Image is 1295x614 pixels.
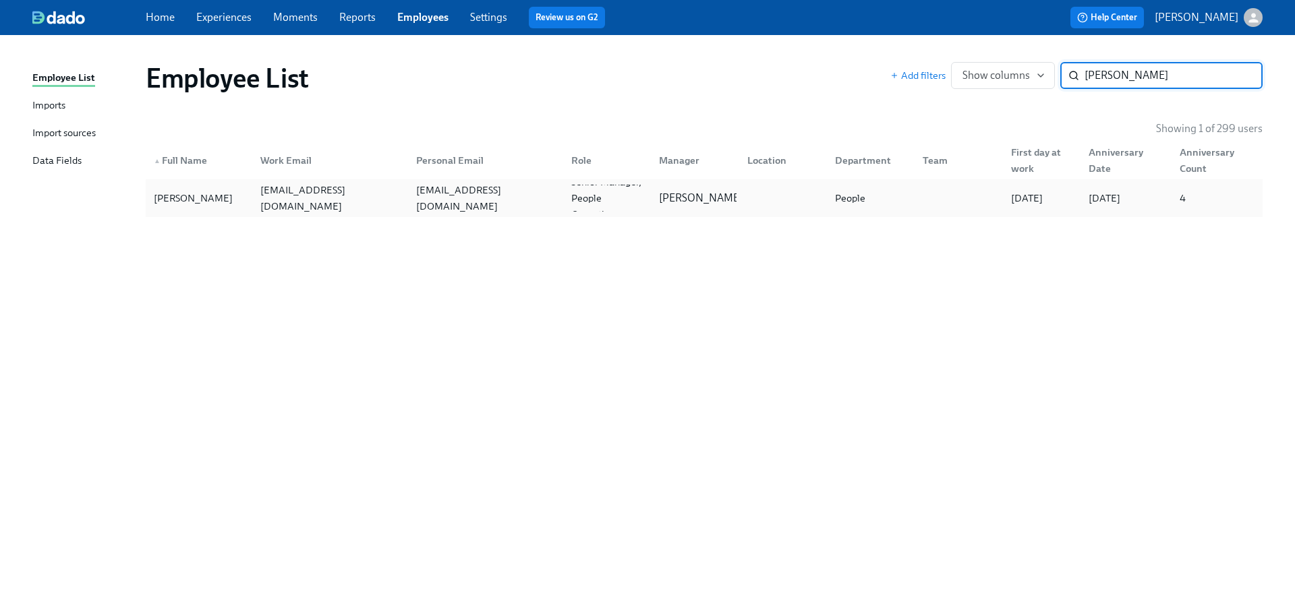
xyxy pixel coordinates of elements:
[339,11,376,24] a: Reports
[566,152,648,168] div: Role
[32,70,95,87] div: Employee List
[951,62,1055,89] button: Show columns
[1078,147,1169,174] div: Anniversary Date
[830,190,912,206] div: People
[154,158,161,164] span: ▲
[1006,144,1078,177] div: First day at work
[1077,11,1137,24] span: Help Center
[1155,10,1238,25] p: [PERSON_NAME]
[32,98,135,115] a: Imports
[566,174,648,222] div: Senior Manager, People Operations
[917,152,1000,168] div: Team
[890,69,946,82] button: Add filters
[32,70,135,87] a: Employee List
[1155,8,1263,27] button: [PERSON_NAME]
[1174,144,1260,177] div: Anniversary Count
[405,147,560,174] div: Personal Email
[146,62,309,94] h1: Employee List
[255,152,405,168] div: Work Email
[32,153,135,170] a: Data Fields
[32,11,146,24] a: dado
[1000,147,1078,174] div: First day at work
[250,147,405,174] div: Work Email
[397,11,449,24] a: Employees
[1169,147,1260,174] div: Anniversary Count
[1006,190,1078,206] div: [DATE]
[32,153,82,170] div: Data Fields
[560,147,648,174] div: Role
[411,182,560,214] div: [EMAIL_ADDRESS][DOMAIN_NAME]
[32,11,85,24] img: dado
[196,11,252,24] a: Experiences
[912,147,1000,174] div: Team
[1083,144,1169,177] div: Anniversary Date
[148,147,250,174] div: ▲Full Name
[824,147,912,174] div: Department
[830,152,912,168] div: Department
[255,182,405,214] div: [EMAIL_ADDRESS][DOMAIN_NAME]
[742,152,824,168] div: Location
[1085,62,1263,89] input: Search by name
[146,11,175,24] a: Home
[470,11,507,24] a: Settings
[32,125,135,142] a: Import sources
[1083,190,1169,206] div: [DATE]
[962,69,1043,82] span: Show columns
[32,98,65,115] div: Imports
[146,179,1263,217] a: [PERSON_NAME][EMAIL_ADDRESS][DOMAIN_NAME][EMAIL_ADDRESS][DOMAIN_NAME]Senior Manager, People Opera...
[273,11,318,24] a: Moments
[148,190,250,206] div: [PERSON_NAME]
[148,152,250,168] div: Full Name
[659,191,743,206] p: [PERSON_NAME]
[1174,190,1260,206] div: 4
[1070,7,1144,28] button: Help Center
[654,152,736,168] div: Manager
[737,147,824,174] div: Location
[529,7,605,28] button: Review us on G2
[411,152,560,168] div: Personal Email
[1156,121,1263,136] p: Showing 1 of 299 users
[536,11,598,24] a: Review us on G2
[648,147,736,174] div: Manager
[32,125,96,142] div: Import sources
